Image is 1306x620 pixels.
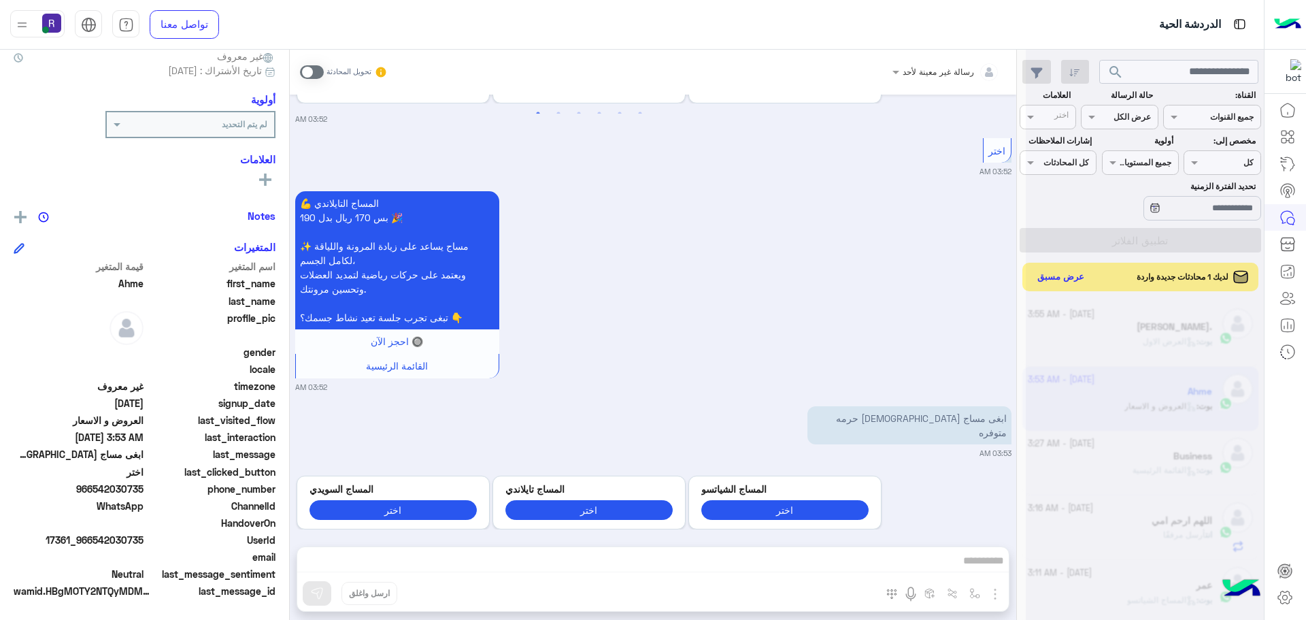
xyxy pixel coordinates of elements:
[701,500,869,520] button: اختر
[14,516,144,530] span: null
[1020,228,1261,252] button: تطبيق الفلاتر
[633,107,647,120] button: 6 of 3
[1054,109,1071,125] div: اختر
[150,10,219,39] a: تواصل معنا
[38,212,49,223] img: notes
[14,276,144,291] span: Ahme
[146,533,276,547] span: UserId
[146,345,276,359] span: gender
[1133,195,1156,218] div: loading...
[14,379,144,393] span: غير معروف
[234,241,275,253] h6: المتغيرات
[14,345,144,359] span: null
[1021,135,1091,147] label: إشارات الملاحظات
[326,67,371,78] small: تحويل المحادثة
[14,447,144,461] span: ابغى مساج تايلاندي حرمه متوفره
[14,465,144,479] span: اختر
[14,211,27,223] img: add
[14,16,31,33] img: profile
[807,406,1011,444] p: 23/9/2025, 3:53 AM
[14,430,144,444] span: 2025-09-23T00:53:30.592Z
[146,482,276,496] span: phone_number
[146,567,276,581] span: last_message_sentiment
[309,500,477,520] button: اختر
[146,294,276,308] span: last_name
[371,336,423,347] span: 🔘 احجز الآن
[531,107,545,120] button: 1 of 3
[701,482,869,496] p: المساج الشياتسو
[222,119,267,129] b: لم يتم التحديد
[112,10,139,39] a: tab
[14,482,144,496] span: 966542030735
[110,311,144,345] img: defaultAdmin.png
[217,49,275,63] span: غير معروف
[146,276,276,291] span: first_name
[366,360,428,372] span: القائمة الرئيسية
[988,145,1005,157] span: اختر
[1274,10,1301,39] img: Logo
[146,396,276,410] span: signup_date
[1231,16,1248,33] img: tab
[1021,89,1071,101] label: العلامات
[1218,566,1265,613] img: hulul-logo.png
[552,107,565,120] button: 2 of 3
[146,413,276,427] span: last_visited_flow
[14,362,144,376] span: null
[14,584,150,598] span: wamid.HBgMOTY2NTQyMDMwNzM1FQIAEhggQTU3NTY5OTU5RDUyQkU2QUEzQjYyM0I4M0REQjNBNTEA
[14,533,144,547] span: 17361_966542030735
[295,114,327,125] small: 03:52 AM
[14,413,144,427] span: العروض و الاسعار
[572,107,586,120] button: 3 of 3
[14,396,144,410] span: 2025-09-23T00:51:41.916Z
[146,516,276,530] span: HandoverOn
[251,93,275,105] h6: أولوية
[979,166,1011,177] small: 03:52 AM
[118,17,134,33] img: tab
[505,500,673,520] button: اختر
[146,362,276,376] span: locale
[505,482,673,496] p: المساج تايلاندي
[613,107,626,120] button: 5 of 3
[309,482,477,496] p: المساج السويدي
[168,63,262,78] span: تاريخ الأشتراك : [DATE]
[341,582,397,605] button: ارسل واغلق
[1159,16,1221,34] p: الدردشة الحية
[295,191,499,329] p: 23/9/2025, 3:52 AM
[592,107,606,120] button: 4 of 3
[146,499,276,513] span: ChannelId
[152,584,275,598] span: last_message_id
[146,447,276,461] span: last_message
[146,311,276,342] span: profile_pic
[295,382,327,393] small: 03:52 AM
[14,567,144,581] span: 0
[14,259,144,274] span: قيمة المتغير
[146,379,276,393] span: timezone
[146,430,276,444] span: last_interaction
[146,259,276,274] span: اسم المتغير
[14,550,144,564] span: null
[979,448,1011,459] small: 03:53 AM
[146,550,276,564] span: email
[903,67,974,77] span: رسالة غير معينة لأحد
[1277,59,1301,84] img: 322853014244696
[146,465,276,479] span: last_clicked_button
[42,14,61,33] img: userImage
[81,17,97,33] img: tab
[14,499,144,513] span: 2
[14,153,275,165] h6: العلامات
[248,210,275,222] h6: Notes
